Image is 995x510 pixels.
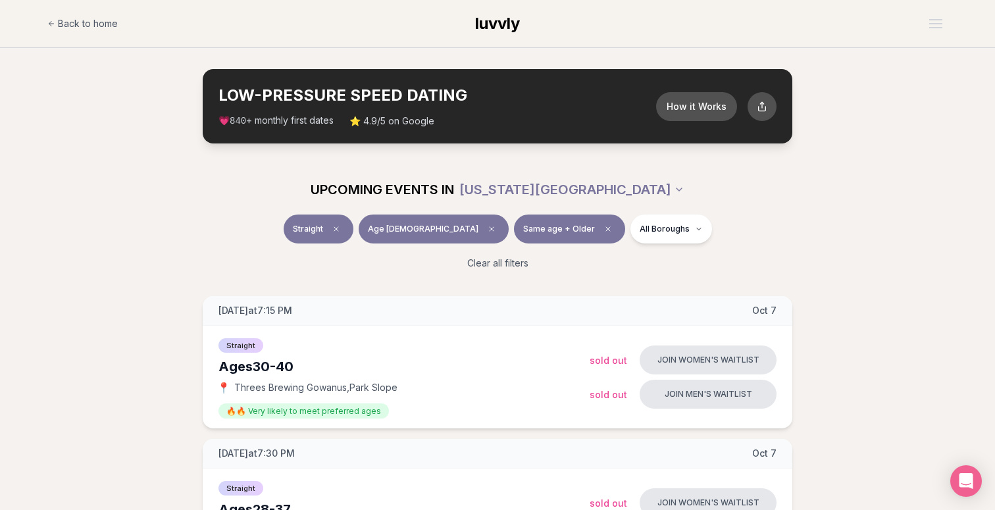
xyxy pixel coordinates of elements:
span: 840 [230,116,246,126]
span: UPCOMING EVENTS IN [311,180,454,199]
h2: LOW-PRESSURE SPEED DATING [218,85,656,106]
span: Oct 7 [752,304,777,317]
button: StraightClear event type filter [284,215,353,243]
span: Straight [218,481,263,496]
span: 🔥🔥 Very likely to meet preferred ages [218,403,389,419]
span: Sold Out [590,497,627,509]
button: Open menu [924,14,948,34]
button: Join women's waitlist [640,345,777,374]
span: [DATE] at 7:30 PM [218,447,295,460]
button: Clear all filters [459,249,536,278]
button: [US_STATE][GEOGRAPHIC_DATA] [459,175,684,204]
a: Back to home [47,11,118,37]
span: All Boroughs [640,224,690,234]
span: Back to home [58,17,118,30]
div: Open Intercom Messenger [950,465,982,497]
span: 💗 + monthly first dates [218,114,334,128]
span: 📍 [218,382,229,393]
span: Clear preference [600,221,616,237]
button: All Boroughs [630,215,712,243]
button: Join men's waitlist [640,380,777,409]
span: Sold Out [590,389,627,400]
span: Sold Out [590,355,627,366]
button: Age [DEMOGRAPHIC_DATA]Clear age [359,215,509,243]
span: Oct 7 [752,447,777,460]
button: Same age + OlderClear preference [514,215,625,243]
span: Clear event type filter [328,221,344,237]
button: How it Works [656,92,737,121]
a: luvvly [475,13,520,34]
div: Ages 30-40 [218,357,590,376]
span: Straight [218,338,263,353]
span: luvvly [475,14,520,33]
span: Threes Brewing Gowanus , Park Slope [234,381,397,394]
span: Age [DEMOGRAPHIC_DATA] [368,224,478,234]
span: [DATE] at 7:15 PM [218,304,292,317]
span: ⭐ 4.9/5 on Google [349,115,434,128]
span: Clear age [484,221,499,237]
span: Same age + Older [523,224,595,234]
span: Straight [293,224,323,234]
